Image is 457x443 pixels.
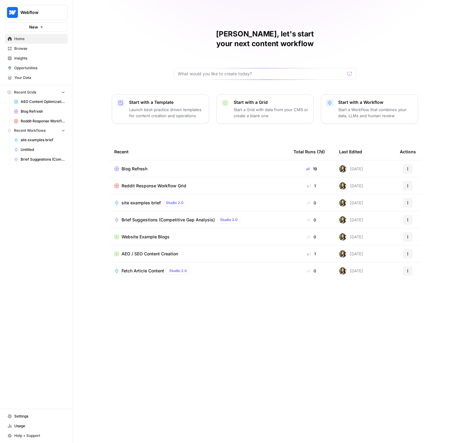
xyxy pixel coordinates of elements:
[166,200,184,206] span: Studio 2.0
[5,88,68,97] button: Recent Grids
[122,217,215,223] span: Brief Suggestions (Competitive Gap Analysis)
[5,73,68,83] a: Your Data
[5,5,68,20] button: Workspace: Webflow
[294,166,329,172] div: 19
[294,234,329,240] div: 0
[114,143,284,160] div: Recent
[14,423,65,429] span: Usage
[11,116,68,126] a: Reddit Response Workflow Grid
[14,90,36,95] span: Recent Grids
[14,65,65,71] span: Opportunities
[234,107,308,119] p: Start a Grid with data from your CMS or create a blank one
[339,233,363,240] div: [DATE]
[174,29,356,49] h1: [PERSON_NAME], let's start your next content workflow
[5,421,68,431] a: Usage
[114,267,284,274] a: Fetch Article ContentStudio 2.0
[5,126,68,135] button: Recent Workflows
[14,414,65,419] span: Settings
[129,107,204,119] p: Launch best-practice driven templates for content creation and operations
[114,183,284,189] a: Reddit Response Workflow Grid
[14,56,65,61] span: Insights
[294,183,329,189] div: 1
[339,216,363,223] div: [DATE]
[114,234,284,240] a: Website Example Blogs
[178,71,345,77] input: What would you like to create today?
[5,411,68,421] a: Settings
[339,143,362,160] div: Last Edited
[21,137,65,143] span: site examples brief
[339,165,363,172] div: [DATE]
[339,267,363,274] div: [DATE]
[114,216,284,223] a: Brief Suggestions (Competitive Gap Analysis)Studio 2.0
[122,183,186,189] span: Reddit Response Workflow Grid
[5,44,68,53] a: Browse
[294,217,329,223] div: 0
[339,199,363,206] div: [DATE]
[169,268,187,274] span: Studio 2.0
[21,109,65,114] span: Blog Refresh
[11,97,68,107] a: AEO Content Optimizations Grid
[294,143,325,160] div: Total Runs (7d)
[7,7,18,18] img: Webflow Logo
[11,107,68,116] a: Blog Refresh
[339,250,363,257] div: [DATE]
[339,165,346,172] img: tfqcqvankhknr4alfzf7rpur2gif
[5,53,68,63] a: Insights
[21,147,65,152] span: Untitled
[14,46,65,51] span: Browse
[339,250,346,257] img: tfqcqvankhknr4alfzf7rpur2gif
[339,267,346,274] img: tfqcqvankhknr4alfzf7rpur2gif
[220,217,238,223] span: Studio 2.0
[11,145,68,155] a: Untitled
[5,22,68,32] button: New
[129,99,204,105] p: Start with a Template
[14,75,65,80] span: Your Data
[29,24,38,30] span: New
[11,135,68,145] a: site examples brief
[5,431,68,441] button: Help + Support
[338,99,413,105] p: Start with a Workflow
[20,9,57,15] span: Webflow
[338,107,413,119] p: Start a Workflow that combines your data, LLMs and human review
[321,94,418,124] button: Start with a WorkflowStart a Workflow that combines your data, LLMs and human review
[122,200,161,206] span: site examples brief
[122,234,170,240] span: Website Example Blogs
[122,268,164,274] span: Fetch Article Content
[339,233,346,240] img: tfqcqvankhknr4alfzf7rpur2gif
[339,216,346,223] img: tfqcqvankhknr4alfzf7rpur2gif
[234,99,308,105] p: Start with a Grid
[112,94,209,124] button: Start with a TemplateLaunch best-practice driven templates for content creation and operations
[5,63,68,73] a: Opportunities
[339,182,346,189] img: tfqcqvankhknr4alfzf7rpur2gif
[122,251,178,257] span: AEO / SEO Content Creation
[11,155,68,164] a: Brief Suggestions (Competitive Gap Analysis)
[294,200,329,206] div: 0
[122,166,147,172] span: Blog Refresh
[14,36,65,42] span: Home
[21,99,65,104] span: AEO Content Optimizations Grid
[14,128,46,133] span: Recent Workflows
[21,118,65,124] span: Reddit Response Workflow Grid
[21,157,65,162] span: Brief Suggestions (Competitive Gap Analysis)
[294,268,329,274] div: 0
[114,166,284,172] a: Blog Refresh
[216,94,314,124] button: Start with a GridStart a Grid with data from your CMS or create a blank one
[339,182,363,189] div: [DATE]
[5,34,68,44] a: Home
[14,433,65,438] span: Help + Support
[114,199,284,206] a: site examples briefStudio 2.0
[294,251,329,257] div: 1
[400,143,416,160] div: Actions
[339,199,346,206] img: tfqcqvankhknr4alfzf7rpur2gif
[114,251,284,257] a: AEO / SEO Content Creation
